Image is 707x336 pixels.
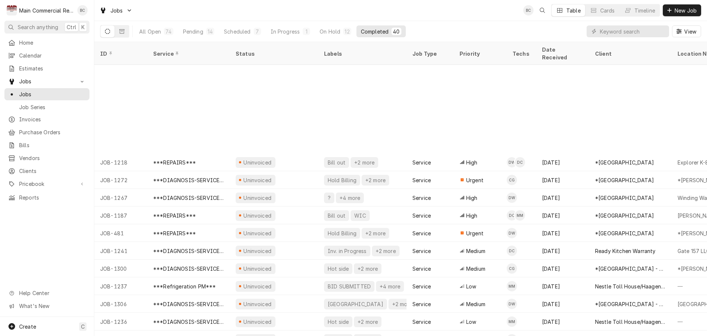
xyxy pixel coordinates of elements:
[19,289,85,297] span: Help Center
[224,28,250,35] div: Scheduled
[507,175,517,185] div: Caleb Gorton's Avatar
[412,194,431,202] div: Service
[324,50,401,58] div: Labels
[327,212,346,219] div: Bill out
[81,23,85,31] span: K
[94,295,147,313] div: JOB-1306
[183,28,203,35] div: Pending
[19,90,86,98] span: Jobs
[19,39,86,46] span: Home
[81,323,85,330] span: C
[513,50,530,58] div: Techs
[536,207,589,224] div: [DATE]
[515,210,525,221] div: MM
[412,159,431,166] div: Service
[243,176,272,184] div: Uninvoiced
[4,287,89,299] a: Go to Help Center
[595,300,666,308] div: *[GEOGRAPHIC_DATA] - Culinary
[4,178,89,190] a: Go to Pricebook
[595,176,654,184] div: *[GEOGRAPHIC_DATA]
[4,88,89,100] a: Jobs
[4,126,89,138] a: Purchase Orders
[19,167,86,175] span: Clients
[361,28,388,35] div: Completed
[327,265,349,273] div: Hot side
[595,50,664,58] div: Client
[672,25,701,37] button: View
[393,28,400,35] div: 40
[595,265,666,273] div: *[GEOGRAPHIC_DATA] - Culinary
[7,5,17,15] div: M
[94,260,147,277] div: JOB-1300
[507,210,517,221] div: DC
[515,210,525,221] div: Mike Marchese's Avatar
[4,75,89,87] a: Go to Jobs
[236,50,311,58] div: Status
[304,28,309,35] div: 1
[94,153,147,171] div: JOB-1218
[243,229,272,237] div: Uninvoiced
[515,157,525,167] div: Dylan Crawford's Avatar
[600,7,615,14] div: Cards
[379,283,401,290] div: +4 more
[94,277,147,295] div: JOB-1237
[595,247,656,255] div: Ready Kitchen Warranty
[466,283,476,290] span: Low
[507,246,517,256] div: Dylan Crawford's Avatar
[365,229,386,237] div: +2 more
[412,265,431,273] div: Service
[536,224,589,242] div: [DATE]
[595,229,654,237] div: *[GEOGRAPHIC_DATA]
[19,103,86,111] span: Job Series
[663,4,701,16] button: New Job
[19,194,86,201] span: Reports
[595,212,654,219] div: *[GEOGRAPHIC_DATA]
[4,49,89,62] a: Calendar
[94,313,147,330] div: JOB-1236
[4,21,89,34] button: Search anythingCtrlK
[208,28,213,35] div: 14
[4,113,89,125] a: Invoices
[507,193,517,203] div: Dorian Wertz's Avatar
[536,295,589,313] div: [DATE]
[507,246,517,256] div: DC
[243,265,272,273] div: Uninvoiced
[94,171,147,189] div: JOB-1272
[412,300,431,308] div: Service
[507,281,517,291] div: Mike Marchese's Avatar
[327,283,372,290] div: BID SUBMITTED
[19,52,86,59] span: Calendar
[77,5,88,15] div: Bookkeeper Main Commercial's Avatar
[536,242,589,260] div: [DATE]
[460,50,499,58] div: Priority
[327,318,349,326] div: Hot side
[683,28,698,35] span: View
[94,207,147,224] div: JOB-1187
[243,159,272,166] div: Uninvoiced
[466,247,485,255] span: Medium
[412,318,431,326] div: Service
[19,180,75,188] span: Pricebook
[327,229,357,237] div: Hold Billing
[243,283,272,290] div: Uninvoiced
[271,28,300,35] div: In Progress
[412,176,431,184] div: Service
[357,265,379,273] div: +2 more
[507,299,517,309] div: Dorian Wertz's Avatar
[67,23,76,31] span: Ctrl
[94,224,147,242] div: JOB-481
[466,229,483,237] span: Urgent
[507,228,517,238] div: DW
[4,300,89,312] a: Go to What's New
[96,4,136,17] a: Go to Jobs
[507,157,517,167] div: DW
[327,247,367,255] div: Inv. in Progress
[4,37,89,49] a: Home
[507,263,517,274] div: Caleb Gorton's Avatar
[507,316,517,327] div: MM
[595,194,654,202] div: *[GEOGRAPHIC_DATA]
[634,7,655,14] div: Timeline
[77,5,88,15] div: BC
[536,277,589,295] div: [DATE]
[523,5,534,15] div: Bookkeeper Main Commercial's Avatar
